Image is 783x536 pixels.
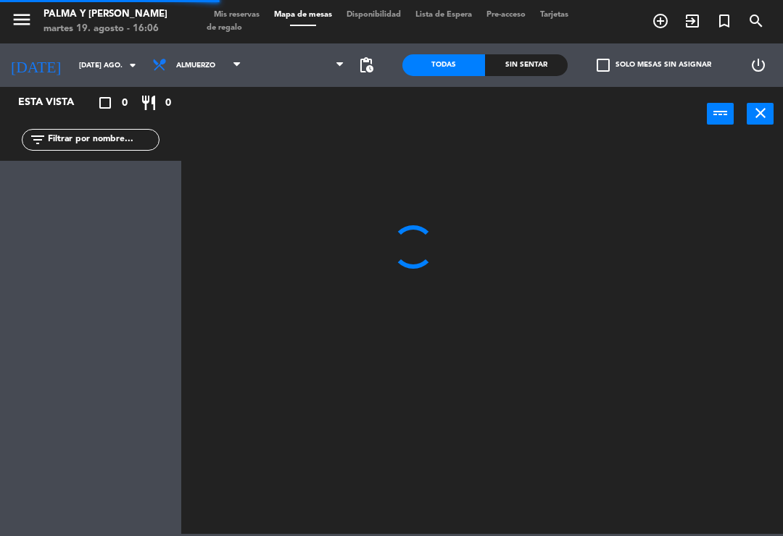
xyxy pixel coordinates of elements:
span: Lista de Espera [408,11,479,19]
i: turned_in_not [716,12,733,30]
span: Disponibilidad [339,11,408,19]
i: power_settings_new [750,56,767,74]
div: Palma y [PERSON_NAME] [43,7,167,22]
div: Sin sentar [485,54,568,76]
span: WALK IN [676,9,708,33]
span: Almuerzo [176,62,215,70]
span: Reserva especial [708,9,740,33]
span: Pre-acceso [479,11,533,19]
i: search [747,12,765,30]
i: close [752,104,769,122]
button: menu [11,9,33,35]
button: close [747,103,774,125]
span: 0 [122,95,128,112]
div: martes 19. agosto - 16:06 [43,22,167,36]
i: arrow_drop_down [124,56,141,74]
span: BUSCAR [740,9,772,33]
i: exit_to_app [684,12,701,30]
span: check_box_outline_blank [597,59,610,72]
label: Solo mesas sin asignar [597,59,711,72]
div: Esta vista [7,94,104,112]
input: Filtrar por nombre... [46,132,159,148]
div: Todas [402,54,485,76]
i: crop_square [96,94,114,112]
i: power_input [712,104,729,122]
button: power_input [707,103,734,125]
i: menu [11,9,33,30]
i: add_circle_outline [652,12,669,30]
span: RESERVAR MESA [645,9,676,33]
i: restaurant [140,94,157,112]
span: 0 [165,95,171,112]
span: pending_actions [357,56,375,74]
span: Mis reservas [207,11,267,19]
i: filter_list [29,131,46,148]
span: Mapa de mesas [267,11,339,19]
